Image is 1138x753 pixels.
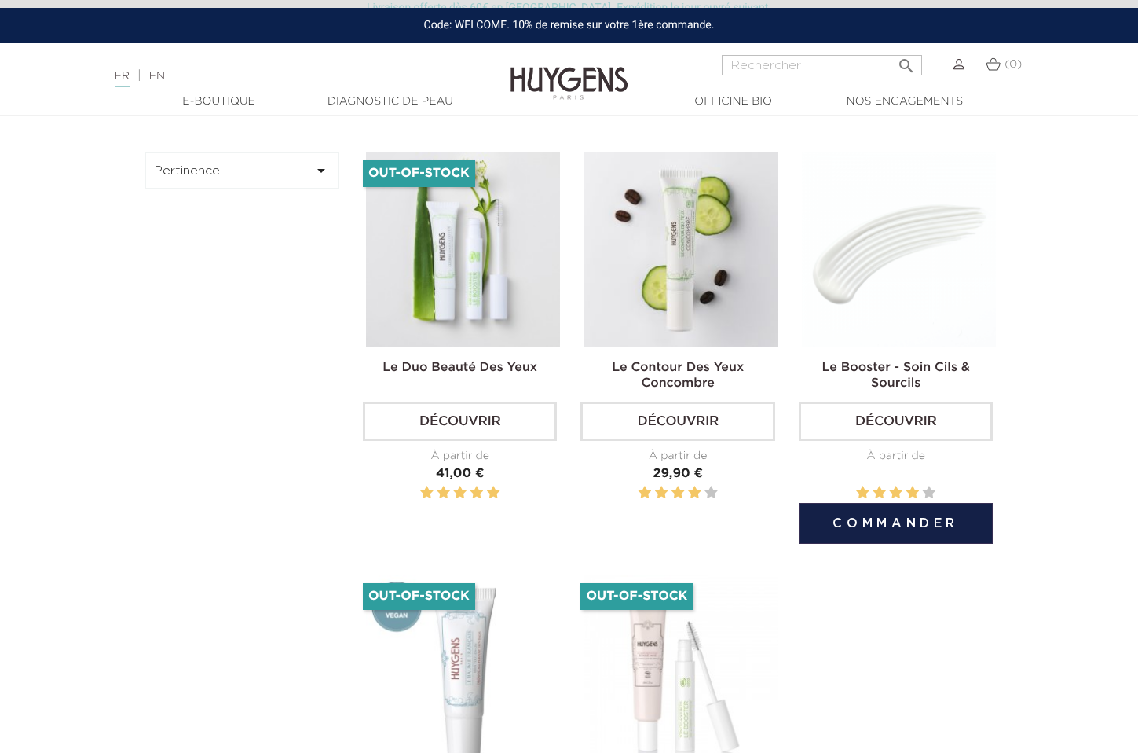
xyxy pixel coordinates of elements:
label: 4 [688,483,701,503]
label: 5 [704,483,717,503]
label: 1 [639,483,651,503]
span: 29,90 € [653,468,703,480]
a: FR [115,71,130,87]
div: | [107,67,463,86]
div: À partir de [799,448,993,465]
a: Découvrir [580,402,774,441]
button: Commander [799,503,993,544]
li: Out-of-Stock [580,583,693,610]
label: 5 [487,483,499,503]
label: 4 [470,483,483,503]
label: 3 [454,483,467,503]
a: Découvrir [799,402,993,441]
button:  [892,50,920,72]
label: 1 [856,483,869,503]
button: Pertinence [145,152,340,189]
label: 2 [437,483,449,503]
a: Le Contour Des Yeux Concombre [612,362,744,390]
img: Huygens [510,42,628,102]
img: Le Duo Regard de Biche [366,152,560,347]
a: Diagnostic de peau [312,94,469,110]
a: Le Duo Beauté des Yeux [382,362,537,374]
a: EN [149,71,165,82]
img: Le Contour Des Yeux Concombre [584,152,778,347]
label: 3 [890,483,902,503]
input: Rechercher [722,55,922,75]
i:  [312,161,331,180]
a: Découvrir [363,402,557,441]
li: Out-of-Stock [363,583,475,610]
label: 2 [873,483,885,503]
label: 4 [906,483,919,503]
span: (0) [1004,59,1022,70]
li: Out-of-Stock [363,160,475,187]
label: 5 [923,483,935,503]
i:  [897,52,916,71]
div: À partir de [363,448,557,465]
label: 2 [655,483,668,503]
label: 3 [671,483,684,503]
a: Le Booster - Soin Cils & Sourcils [822,362,970,390]
label: 1 [420,483,433,503]
a: Officine Bio [655,94,812,110]
span: 41,00 € [436,468,484,480]
a: Nos engagements [826,94,983,110]
a: E-Boutique [141,94,298,110]
div: À partir de [580,448,774,465]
